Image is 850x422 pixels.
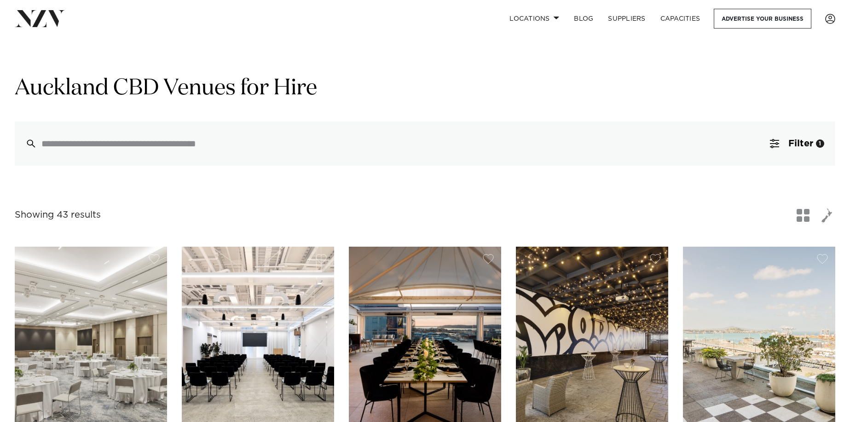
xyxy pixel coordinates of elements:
div: Showing 43 results [15,208,101,222]
button: Filter1 [759,121,835,166]
a: SUPPLIERS [601,9,653,29]
span: Filter [788,139,813,148]
a: Advertise your business [714,9,811,29]
div: 1 [816,139,824,148]
a: Capacities [653,9,708,29]
a: Locations [502,9,567,29]
img: nzv-logo.png [15,10,65,27]
h1: Auckland CBD Venues for Hire [15,74,835,103]
a: BLOG [567,9,601,29]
